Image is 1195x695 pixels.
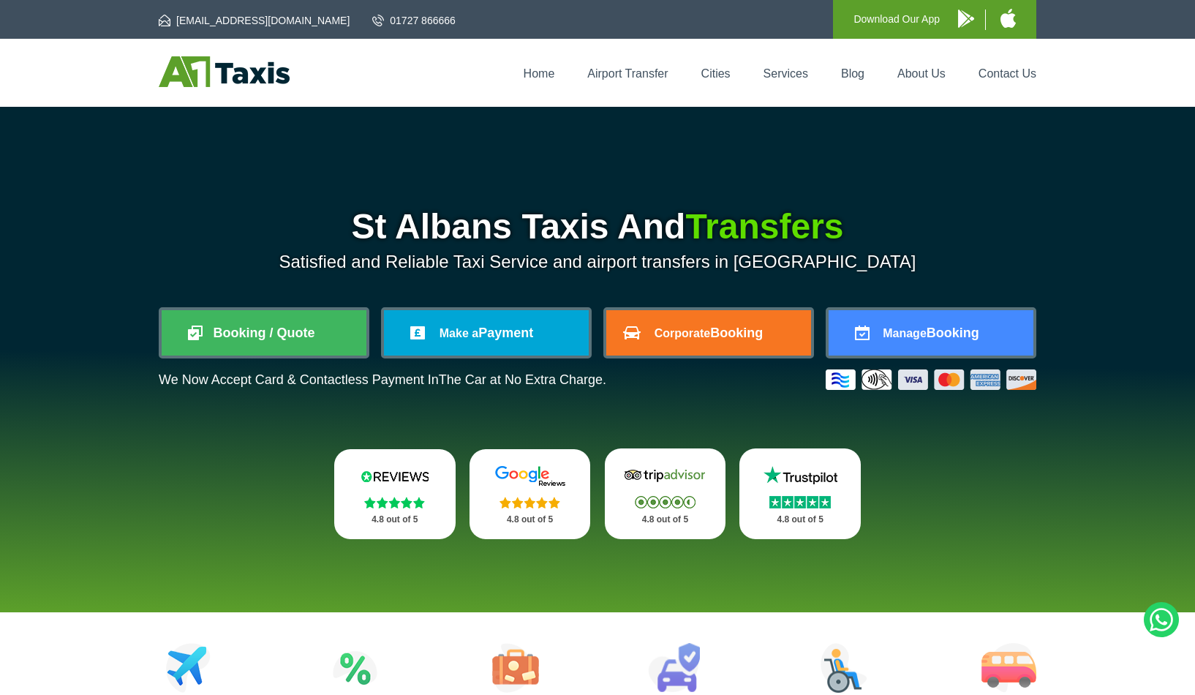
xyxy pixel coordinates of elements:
[764,67,808,80] a: Services
[853,10,940,29] p: Download Our App
[648,643,700,693] img: Car Rental
[159,56,290,87] img: A1 Taxis St Albans LTD
[159,13,350,28] a: [EMAIL_ADDRESS][DOMAIN_NAME]
[958,10,974,28] img: A1 Taxis Android App
[701,67,731,80] a: Cities
[159,252,1036,272] p: Satisfied and Reliable Taxi Service and airport transfers in [GEOGRAPHIC_DATA]
[635,496,695,508] img: Stars
[841,67,864,80] a: Blog
[470,449,591,539] a: Google Stars 4.8 out of 5
[486,465,574,487] img: Google
[500,497,560,508] img: Stars
[333,643,377,693] img: Attractions
[1000,9,1016,28] img: A1 Taxis iPhone App
[883,327,927,339] span: Manage
[621,465,709,487] img: Tripadvisor
[605,448,726,539] a: Tripadvisor Stars 4.8 out of 5
[979,67,1036,80] a: Contact Us
[372,13,456,28] a: 01727 866666
[162,310,366,356] a: Booking / Quote
[334,449,456,539] a: Reviews.io Stars 4.8 out of 5
[159,209,1036,244] h1: St Albans Taxis And
[821,643,867,693] img: Wheelchair
[486,511,575,529] p: 4.8 out of 5
[829,310,1033,356] a: ManageBooking
[587,67,668,80] a: Airport Transfer
[621,511,710,529] p: 4.8 out of 5
[739,448,861,539] a: Trustpilot Stars 4.8 out of 5
[981,643,1036,693] img: Minibus
[159,372,606,388] p: We Now Accept Card & Contactless Payment In
[826,369,1036,390] img: Credit And Debit Cards
[384,310,589,356] a: Make aPayment
[655,327,710,339] span: Corporate
[492,643,539,693] img: Tours
[364,497,425,508] img: Stars
[166,643,211,693] img: Airport Transfers
[897,67,946,80] a: About Us
[351,465,439,487] img: Reviews.io
[439,372,606,387] span: The Car at No Extra Charge.
[769,496,831,508] img: Stars
[440,327,478,339] span: Make a
[756,465,844,487] img: Trustpilot
[350,511,440,529] p: 4.8 out of 5
[685,207,843,246] span: Transfers
[524,67,555,80] a: Home
[755,511,845,529] p: 4.8 out of 5
[606,310,811,356] a: CorporateBooking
